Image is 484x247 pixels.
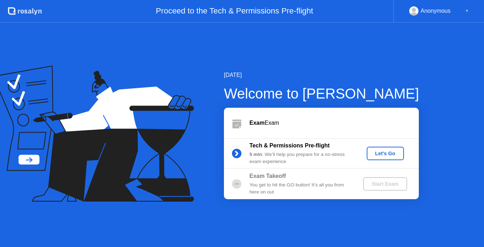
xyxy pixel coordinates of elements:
[249,152,262,157] b: 5 min
[465,6,469,16] div: ▼
[370,151,401,156] div: Let's Go
[249,142,330,148] b: Tech & Permissions Pre-flight
[367,147,404,160] button: Let's Go
[249,151,351,165] div: : We’ll help you prepare for a no-stress exam experience
[421,6,451,16] div: Anonymous
[249,173,286,179] b: Exam Takeoff
[249,120,265,126] b: Exam
[366,181,404,187] div: Start Exam
[249,181,351,196] div: You get to hit the GO button! It’s all you from here on out
[224,83,419,104] div: Welcome to [PERSON_NAME]
[249,119,419,127] div: Exam
[363,177,407,191] button: Start Exam
[224,71,419,79] div: [DATE]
